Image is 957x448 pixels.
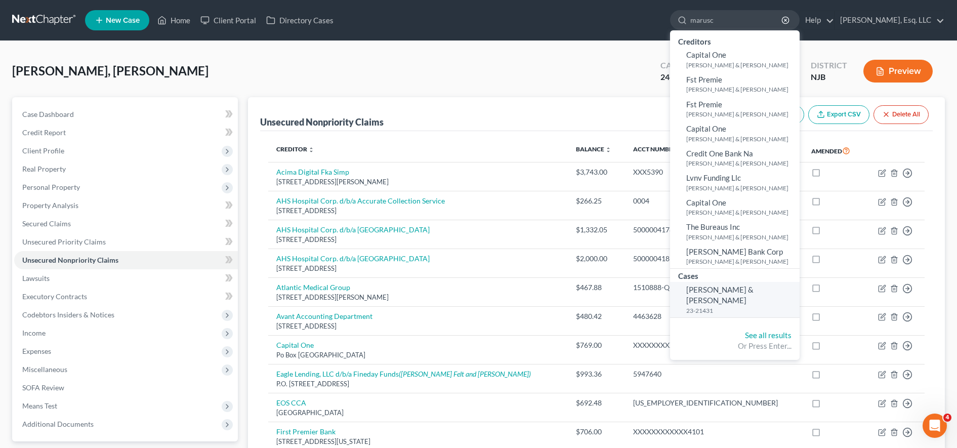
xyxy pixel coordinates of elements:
div: 500000418171 [633,254,795,264]
div: 500000417852 [633,225,795,235]
span: Executory Contracts [22,292,87,301]
span: Lvnv Funding Llc [686,173,741,182]
iframe: Intercom live chat [923,414,947,438]
div: Cases [670,269,800,281]
span: 4 [943,414,951,422]
a: Avant Accounting Department [276,312,372,320]
span: Income [22,329,46,337]
input: Search by name... [690,11,783,29]
span: Codebtors Insiders & Notices [22,310,114,319]
span: New Case [106,17,140,24]
a: Eagle Lending, LLC d/b/a Fineday Funds([PERSON_NAME] Felt and [PERSON_NAME]) [276,370,531,378]
div: NJB [811,71,847,83]
a: AHS Hospital Corp. d/b/a [GEOGRAPHIC_DATA] [276,225,430,234]
small: [PERSON_NAME] & [PERSON_NAME] [686,208,797,217]
div: [US_EMPLOYER_IDENTIFICATION_NUMBER] [633,398,795,408]
a: Creditor unfold_more [276,145,314,153]
a: Fst Premie[PERSON_NAME] & [PERSON_NAME] [670,97,800,121]
span: Capital One [686,50,726,59]
small: [PERSON_NAME] & [PERSON_NAME] [686,135,797,143]
div: XXXXXXXXXXXX4101 [633,427,795,437]
small: [PERSON_NAME] & [PERSON_NAME] [686,184,797,192]
span: Credit One Bank Na [686,149,753,158]
a: Acima Digital Fka Simp [276,168,349,176]
a: EOS CCA [276,398,306,407]
div: XXXXXXXXXXXX0411 [633,340,795,350]
div: $993.36 [576,369,617,379]
small: [PERSON_NAME] & [PERSON_NAME] [686,257,797,266]
a: Client Portal [195,11,261,29]
a: Atlantic Medical Group [276,283,350,292]
div: $3,743.00 [576,167,617,177]
div: District [811,60,847,71]
div: $266.25 [576,196,617,206]
a: First Premier Bank [276,427,336,436]
span: Unsecured Nonpriority Claims [22,256,118,264]
div: $706.00 [576,427,617,437]
span: [PERSON_NAME], [PERSON_NAME] [12,63,209,78]
small: [PERSON_NAME] & [PERSON_NAME] [686,159,797,168]
a: The Bureaus Inc[PERSON_NAME] & [PERSON_NAME] [670,219,800,244]
a: Fst Premie[PERSON_NAME] & [PERSON_NAME] [670,72,800,97]
span: Fst Premie [686,75,722,84]
a: SOFA Review [14,379,238,397]
span: Case Dashboard [22,110,74,118]
a: [PERSON_NAME], Esq. LLC [835,11,944,29]
div: P.O. [STREET_ADDRESS] [276,379,560,389]
th: Amended [803,139,864,162]
span: Personal Property [22,183,80,191]
i: unfold_more [308,147,314,153]
span: Unsecured Priority Claims [22,237,106,246]
div: [STREET_ADDRESS] [276,235,560,245]
span: [PERSON_NAME] Bank Corp [686,247,783,256]
span: Miscellaneous [22,365,67,374]
span: Client Profile [22,146,64,155]
div: [STREET_ADDRESS] [276,321,560,331]
a: Credit One Bank Na[PERSON_NAME] & [PERSON_NAME] [670,146,800,171]
span: Real Property [22,165,66,173]
a: Lvnv Funding Llc[PERSON_NAME] & [PERSON_NAME] [670,170,800,195]
div: [STREET_ADDRESS][US_STATE] [276,437,560,446]
small: [PERSON_NAME] & [PERSON_NAME] [686,110,797,118]
span: The Bureaus Inc [686,222,740,231]
div: Po Box [GEOGRAPHIC_DATA] [276,350,560,360]
a: AHS Hospital Corp. d/b/a Accurate Collection Service [276,196,445,205]
span: Means Test [22,401,57,410]
div: Or Press Enter... [678,341,792,351]
span: Fst Premie [686,100,722,109]
span: Secured Claims [22,219,71,228]
a: Capital One[PERSON_NAME] & [PERSON_NAME] [670,195,800,220]
i: ([PERSON_NAME] Felt and [PERSON_NAME]) [399,370,531,378]
a: Credit Report [14,124,238,142]
a: Balance unfold_more [576,145,611,153]
div: XXX5390 [633,167,795,177]
i: unfold_more [605,147,611,153]
div: $1,332.05 [576,225,617,235]
button: Delete All [873,105,929,124]
div: 5947640 [633,369,795,379]
small: 23-21431 [686,306,797,315]
span: Additional Documents [22,420,94,428]
div: [GEOGRAPHIC_DATA] [276,408,560,418]
div: [STREET_ADDRESS] [276,206,560,216]
div: [STREET_ADDRESS][PERSON_NAME] [276,293,560,302]
div: $2,000.00 [576,254,617,264]
a: Unsecured Nonpriority Claims [14,251,238,269]
a: Capital One [276,341,314,349]
a: Capital One[PERSON_NAME] & [PERSON_NAME] [670,121,800,146]
a: Lawsuits [14,269,238,288]
div: Creditors [670,34,800,47]
div: $692.48 [576,398,617,408]
div: 0004 [633,196,795,206]
a: Export CSV [808,105,869,124]
div: Case [660,60,695,71]
a: Help [800,11,834,29]
span: SOFA Review [22,383,64,392]
small: [PERSON_NAME] & [PERSON_NAME] [686,233,797,241]
a: See all results [745,331,792,340]
a: [PERSON_NAME] Bank Corp[PERSON_NAME] & [PERSON_NAME] [670,244,800,269]
a: Acct Number unfold_more [633,145,684,153]
div: 4463628 [633,311,795,321]
a: AHS Hospital Corp. d/b/a [GEOGRAPHIC_DATA] [276,254,430,263]
a: Executory Contracts [14,288,238,306]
